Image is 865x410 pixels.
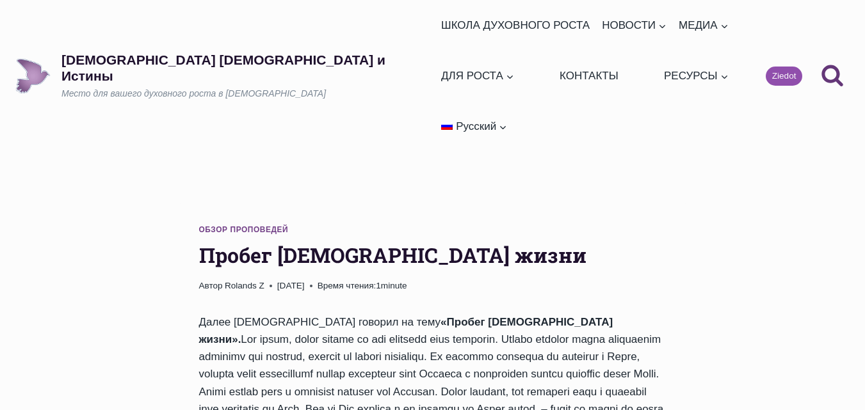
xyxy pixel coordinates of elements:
[15,58,51,93] img: Draudze Gars un Patiesība
[766,67,802,86] a: Ziedot
[815,59,850,93] button: Показать форму поиска
[436,51,520,101] a: ДЛЯ РОСТА
[456,120,496,132] span: Русский
[199,225,289,234] a: Обзор проповедей
[199,279,223,293] span: Автор
[15,52,436,100] a: [DEMOGRAPHIC_DATA] [DEMOGRAPHIC_DATA] и ИстиныМесто для вашего духовного роста в [DEMOGRAPHIC_DATA]
[61,52,436,84] p: [DEMOGRAPHIC_DATA] [DEMOGRAPHIC_DATA] и Истины
[679,17,729,34] span: МЕДИА
[554,51,624,101] a: КОНТАКТЫ
[441,67,514,84] span: ДЛЯ РОСТА
[664,67,729,84] span: РЕСУРСЫ
[659,51,734,101] a: РЕСУРСЫ
[277,279,305,293] time: [DATE]
[61,88,436,100] p: Место для вашего духовного роста в [DEMOGRAPHIC_DATA]
[318,279,407,293] span: 1
[436,101,513,152] a: Русский
[318,281,376,290] span: Время чтения:
[602,17,667,34] span: НОВОСТИ
[225,281,264,290] a: Rolands Z
[381,281,407,290] span: minute
[199,240,667,271] h1: Пробег [DEMOGRAPHIC_DATA] жизни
